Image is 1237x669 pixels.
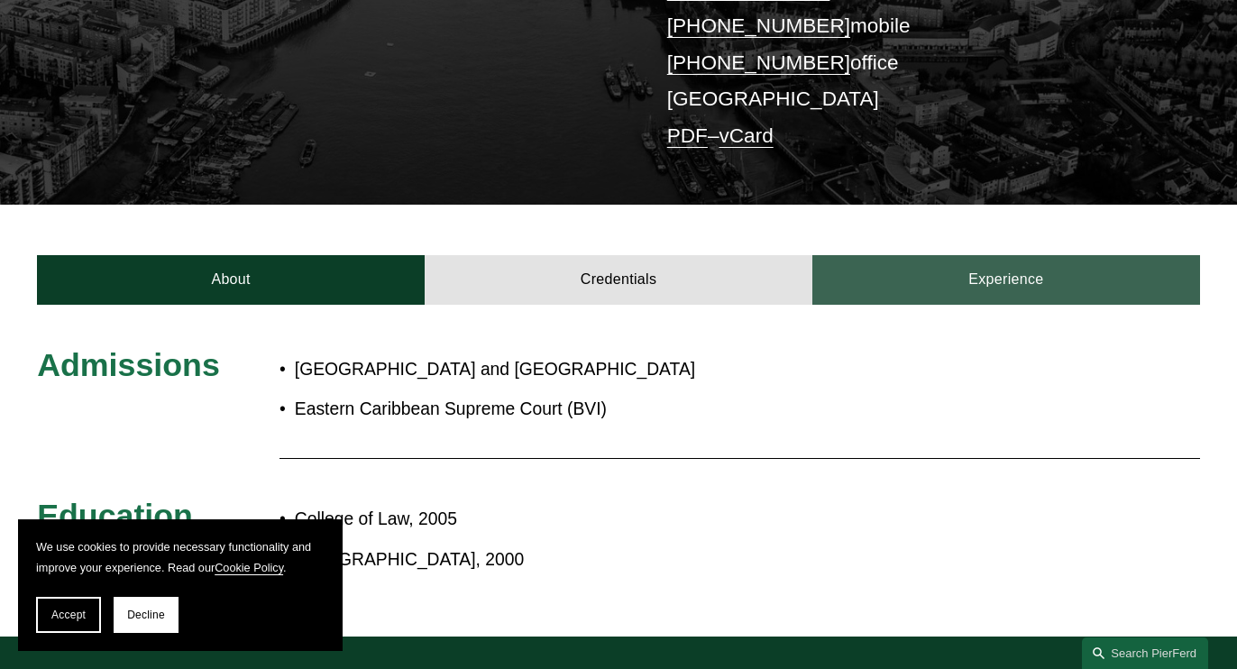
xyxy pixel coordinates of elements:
[114,597,179,633] button: Decline
[51,609,86,621] span: Accept
[812,255,1200,305] a: Experience
[425,255,812,305] a: Credentials
[18,519,343,651] section: Cookie banner
[127,609,165,621] span: Decline
[37,347,220,383] span: Admissions
[215,562,283,574] a: Cookie Policy
[36,597,101,633] button: Accept
[667,14,850,37] a: [PHONE_NUMBER]
[37,498,193,534] span: Education
[295,394,716,426] p: Eastern Caribbean Supreme Court (BVI)
[37,255,425,305] a: About
[667,51,850,74] a: [PHONE_NUMBER]
[719,124,773,147] a: vCard
[1082,637,1208,669] a: Search this site
[295,504,1055,536] p: College of Law, 2005
[667,124,708,147] a: PDF
[295,354,716,386] p: [GEOGRAPHIC_DATA] and [GEOGRAPHIC_DATA]
[295,545,1055,576] p: [GEOGRAPHIC_DATA], 2000
[36,537,325,579] p: We use cookies to provide necessary functionality and improve your experience. Read our .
